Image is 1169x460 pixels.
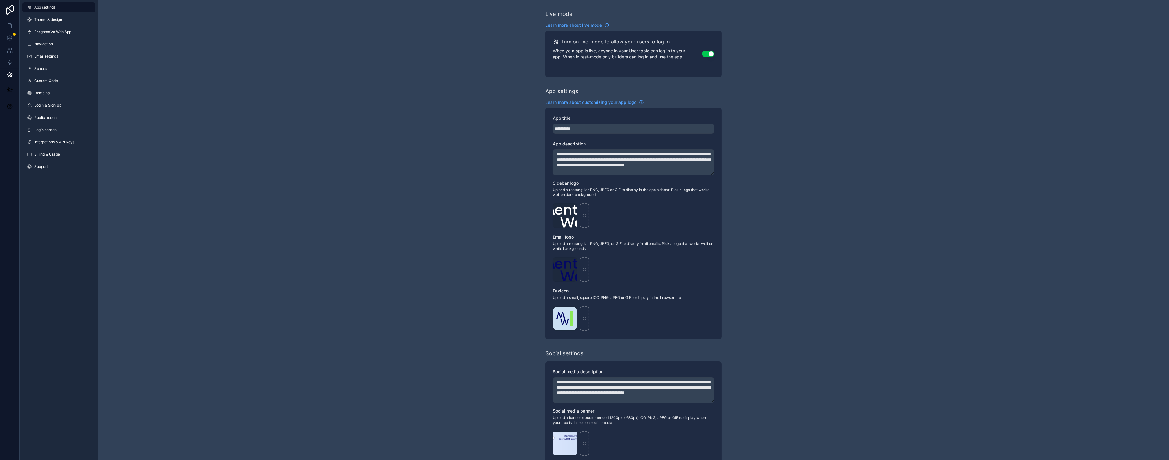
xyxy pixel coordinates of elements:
[34,17,62,22] span: Theme & design
[34,152,60,157] span: Billing & Usage
[34,66,47,71] span: Spaces
[34,103,61,108] span: Login & Sign Up
[553,295,714,300] span: Upload a small, square ICO, PNG, JPEG or GIF to display in the browser tab
[22,2,95,12] a: App settings
[553,187,714,197] span: Upload a rectangular PNG, JPEG or GIF to display in the app sidebar. Pick a logo that works well ...
[553,180,579,186] span: Sidebar logo
[22,149,95,159] a: Billing & Usage
[545,10,573,18] div: Live mode
[34,140,74,145] span: Integrations & API Keys
[34,54,58,59] span: Email settings
[22,88,95,98] a: Domains
[553,369,603,374] span: Social media description
[553,115,570,121] span: App title
[22,162,95,172] a: Support
[553,241,714,251] span: Upload a rectangular PNG, JPEG, or GIF to display in all emails. Pick a logo that works well on w...
[545,22,609,28] a: Learn more about live mode
[553,288,569,293] span: Favicon
[22,137,95,147] a: Integrations & API Keys
[545,99,644,105] a: Learn more about customizing your app logo
[545,22,602,28] span: Learn more about live mode
[553,234,574,239] span: Email logo
[22,27,95,37] a: Progressive Web App
[34,29,71,34] span: Progressive Web App
[553,415,714,425] span: Upload a banner (recommended 1200px x 630px) ICO, PNG, JPEG or GIF to display when your app is sh...
[553,48,702,60] p: When your app is live, anyone in your User table can log in to your app. When in test-mode only b...
[34,164,48,169] span: Support
[545,349,584,358] div: Social settings
[22,51,95,61] a: Email settings
[545,99,636,105] span: Learn more about customizing your app logo
[22,76,95,86] a: Custom Code
[34,42,53,47] span: Navigation
[34,78,58,83] span: Custom Code
[22,113,95,123] a: Public access
[34,115,58,120] span: Public access
[553,408,594,413] span: Social media banner
[34,5,55,10] span: App settings
[22,64,95,74] a: Spaces
[553,141,586,146] span: App description
[22,39,95,49] a: Navigation
[34,91,50,96] span: Domains
[34,127,57,132] span: Login screen
[22,100,95,110] a: Login & Sign Up
[22,15,95,25] a: Theme & design
[561,38,670,45] h2: Turn on live-mode to allow your users to log in
[22,125,95,135] a: Login screen
[545,87,578,96] div: App settings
